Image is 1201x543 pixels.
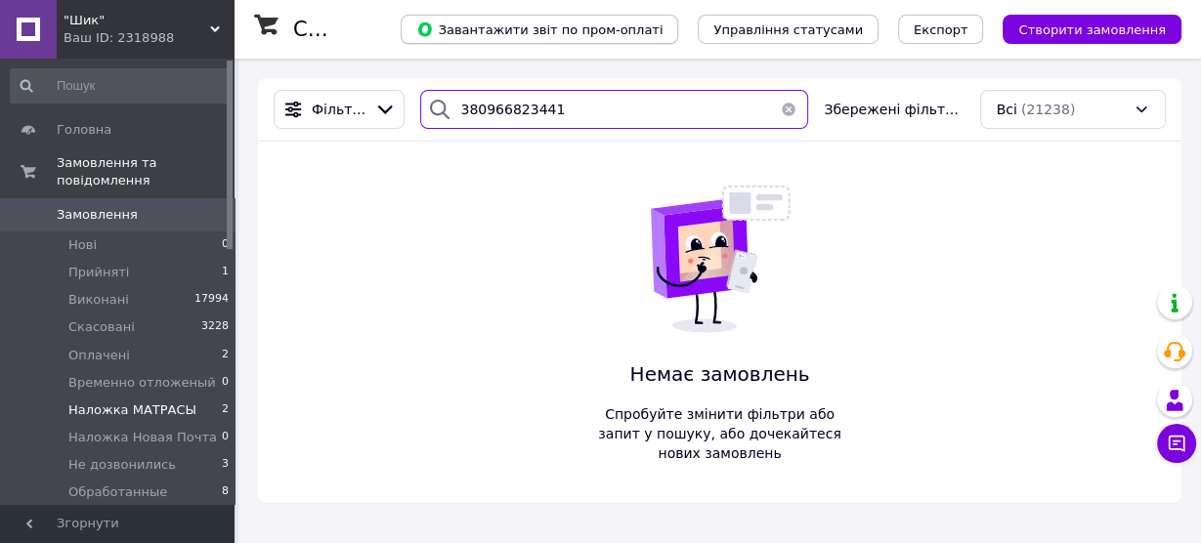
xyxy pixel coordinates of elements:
[824,100,964,119] span: Збережені фільтри:
[769,90,808,129] button: Очистить
[1157,424,1196,463] button: Чат з покупцем
[222,236,229,254] span: 0
[713,22,863,37] span: Управління статусами
[64,29,235,47] div: Ваш ID: 2318988
[983,21,1181,36] a: Створити замовлення
[222,374,229,392] span: 0
[68,236,97,254] span: Нові
[68,291,129,309] span: Виконані
[997,100,1017,119] span: Всі
[57,121,111,139] span: Головна
[68,318,135,336] span: Скасовані
[64,12,210,29] span: "Шик"
[401,15,678,44] button: Завантажити звіт по пром-оплаті
[1003,15,1181,44] button: Створити замовлення
[222,264,229,281] span: 1
[222,401,229,419] span: 2
[57,154,235,189] span: Замовлення та повідомлення
[898,15,984,44] button: Експорт
[1021,102,1075,117] span: (21238)
[591,360,849,389] span: Немає замовлень
[222,483,229,501] span: 8
[68,483,167,501] span: Обработанные
[591,404,849,463] span: Спробуйте змінити фільтри або запит у пошуку, або дочекайтеся нових замовлень
[312,100,366,119] span: Фільтри
[914,22,968,37] span: Експорт
[68,264,129,281] span: Прийняті
[201,318,229,336] span: 3228
[222,347,229,364] span: 2
[222,456,229,474] span: 3
[194,291,229,309] span: 17994
[1018,22,1166,37] span: Створити замовлення
[57,206,138,224] span: Замовлення
[698,15,879,44] button: Управління статусами
[10,68,231,104] input: Пошук
[68,429,217,446] span: Наложка Новая Почта
[68,347,130,364] span: Оплачені
[68,374,216,392] span: Временно отложеный
[416,21,663,38] span: Завантажити звіт по пром-оплаті
[68,401,196,419] span: Наложка МАТРАСЫ
[293,18,492,41] h1: Список замовлень
[420,90,808,129] input: Пошук за номером замовлення, ПІБ покупця, номером телефону, Email, номером накладної
[68,456,176,474] span: Не дозвонились
[222,429,229,446] span: 0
